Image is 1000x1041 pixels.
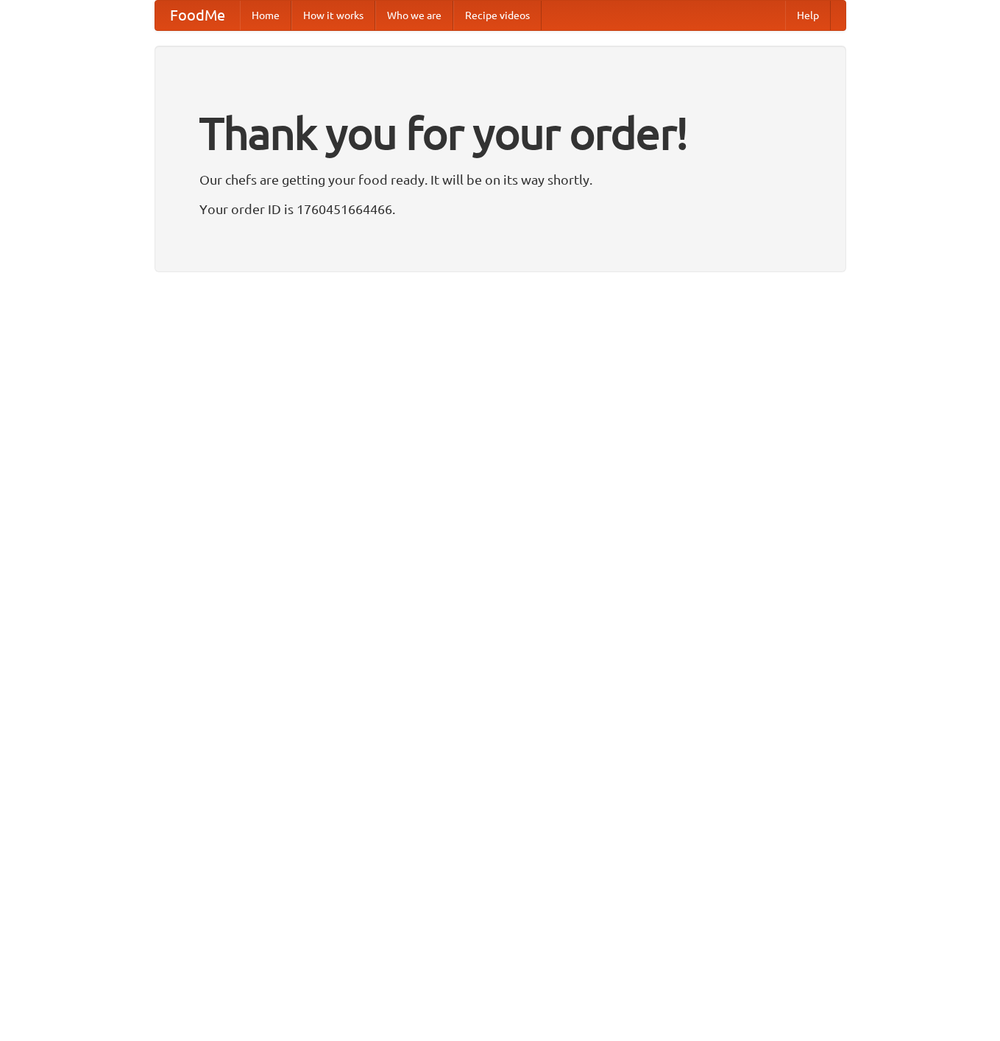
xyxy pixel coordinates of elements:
a: Who we are [375,1,453,30]
a: Help [785,1,831,30]
a: FoodMe [155,1,240,30]
p: Our chefs are getting your food ready. It will be on its way shortly. [199,168,801,191]
p: Your order ID is 1760451664466. [199,198,801,220]
h1: Thank you for your order! [199,98,801,168]
a: Recipe videos [453,1,542,30]
a: How it works [291,1,375,30]
a: Home [240,1,291,30]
